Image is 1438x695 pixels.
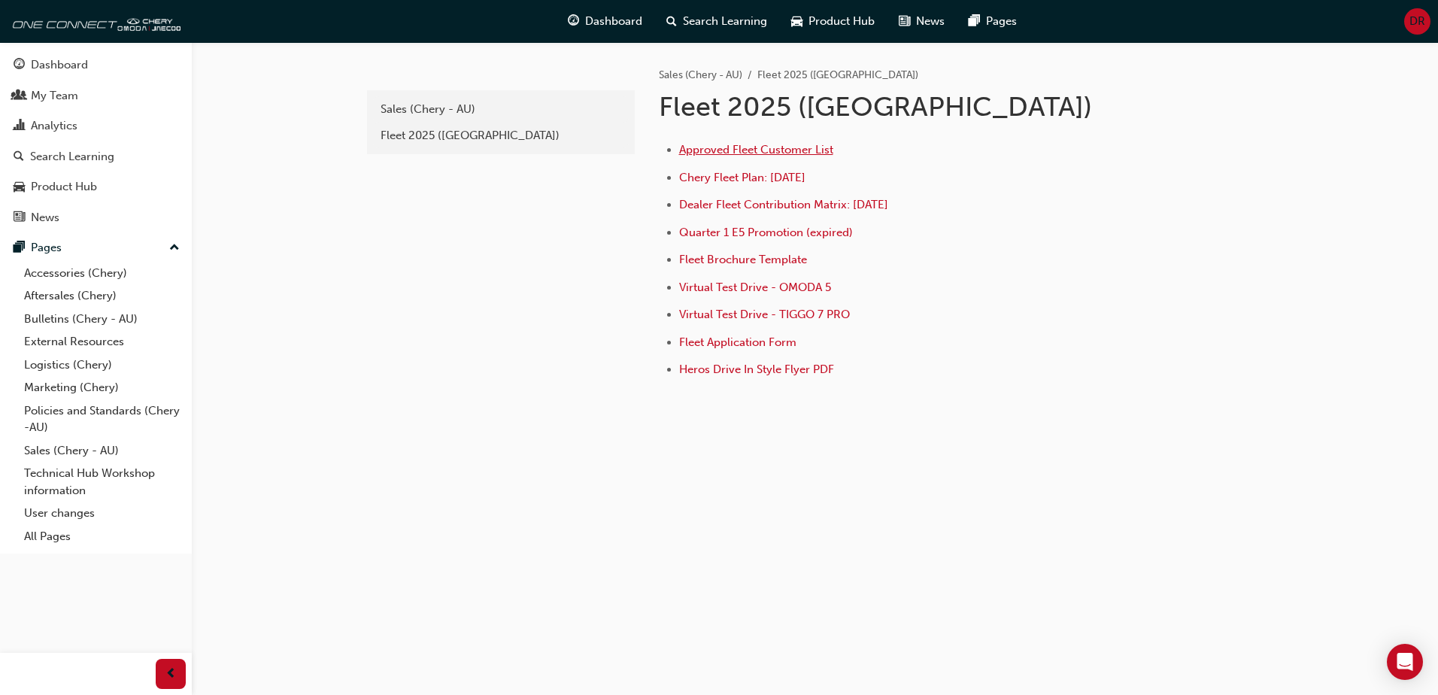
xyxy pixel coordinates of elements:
[373,123,629,149] a: Fleet 2025 ([GEOGRAPHIC_DATA])
[381,101,621,118] div: Sales (Chery - AU)
[18,502,186,525] a: User changes
[18,284,186,308] a: Aftersales (Chery)
[679,226,853,239] a: Quarter 1 E5 Promotion (expired)
[1404,8,1430,35] button: DR
[791,12,802,31] span: car-icon
[18,308,186,331] a: Bulletins (Chery - AU)
[18,354,186,377] a: Logistics (Chery)
[14,241,25,255] span: pages-icon
[14,120,25,133] span: chart-icon
[916,13,945,30] span: News
[6,173,186,201] a: Product Hub
[381,127,621,144] div: Fleet 2025 ([GEOGRAPHIC_DATA])
[679,143,833,156] a: Approved Fleet Customer List
[6,143,186,171] a: Search Learning
[31,56,88,74] div: Dashboard
[31,178,97,196] div: Product Hub
[18,525,186,548] a: All Pages
[1409,13,1425,30] span: DR
[18,462,186,502] a: Technical Hub Workshop information
[6,204,186,232] a: News
[6,234,186,262] button: Pages
[679,308,850,321] a: Virtual Test Drive - TIGGO 7 PRO
[679,363,834,376] a: Heros Drive In Style Flyer PDF
[969,12,980,31] span: pages-icon
[31,239,62,256] div: Pages
[14,59,25,72] span: guage-icon
[679,198,888,211] a: Dealer Fleet Contribution Matrix: [DATE]
[14,181,25,194] span: car-icon
[18,399,186,439] a: Policies and Standards (Chery -AU)
[8,6,181,36] img: oneconnect
[6,48,186,234] button: DashboardMy TeamAnalyticsSearch LearningProduct HubNews
[6,112,186,140] a: Analytics
[18,439,186,463] a: Sales (Chery - AU)
[779,6,887,37] a: car-iconProduct Hub
[659,68,742,81] a: Sales (Chery - AU)
[679,171,805,184] a: Chery Fleet Plan: [DATE]
[6,51,186,79] a: Dashboard
[373,96,629,123] a: Sales (Chery - AU)
[683,13,767,30] span: Search Learning
[14,150,24,164] span: search-icon
[659,90,1152,123] h1: Fleet 2025 ([GEOGRAPHIC_DATA])
[165,665,177,684] span: prev-icon
[899,12,910,31] span: news-icon
[679,335,796,349] a: Fleet Application Form
[6,82,186,110] a: My Team
[679,253,807,266] a: Fleet Brochure Template
[18,262,186,285] a: Accessories (Chery)
[757,67,918,84] li: Fleet 2025 ([GEOGRAPHIC_DATA])
[31,117,77,135] div: Analytics
[666,12,677,31] span: search-icon
[18,376,186,399] a: Marketing (Chery)
[556,6,654,37] a: guage-iconDashboard
[986,13,1017,30] span: Pages
[654,6,779,37] a: search-iconSearch Learning
[808,13,875,30] span: Product Hub
[30,148,114,165] div: Search Learning
[18,330,186,354] a: External Resources
[957,6,1029,37] a: pages-iconPages
[31,87,78,105] div: My Team
[14,90,25,103] span: people-icon
[585,13,642,30] span: Dashboard
[169,238,180,258] span: up-icon
[14,211,25,225] span: news-icon
[31,209,59,226] div: News
[568,12,579,31] span: guage-icon
[887,6,957,37] a: news-iconNews
[679,281,831,294] a: Virtual Test Drive - OMODA 5
[1387,644,1423,680] div: Open Intercom Messenger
